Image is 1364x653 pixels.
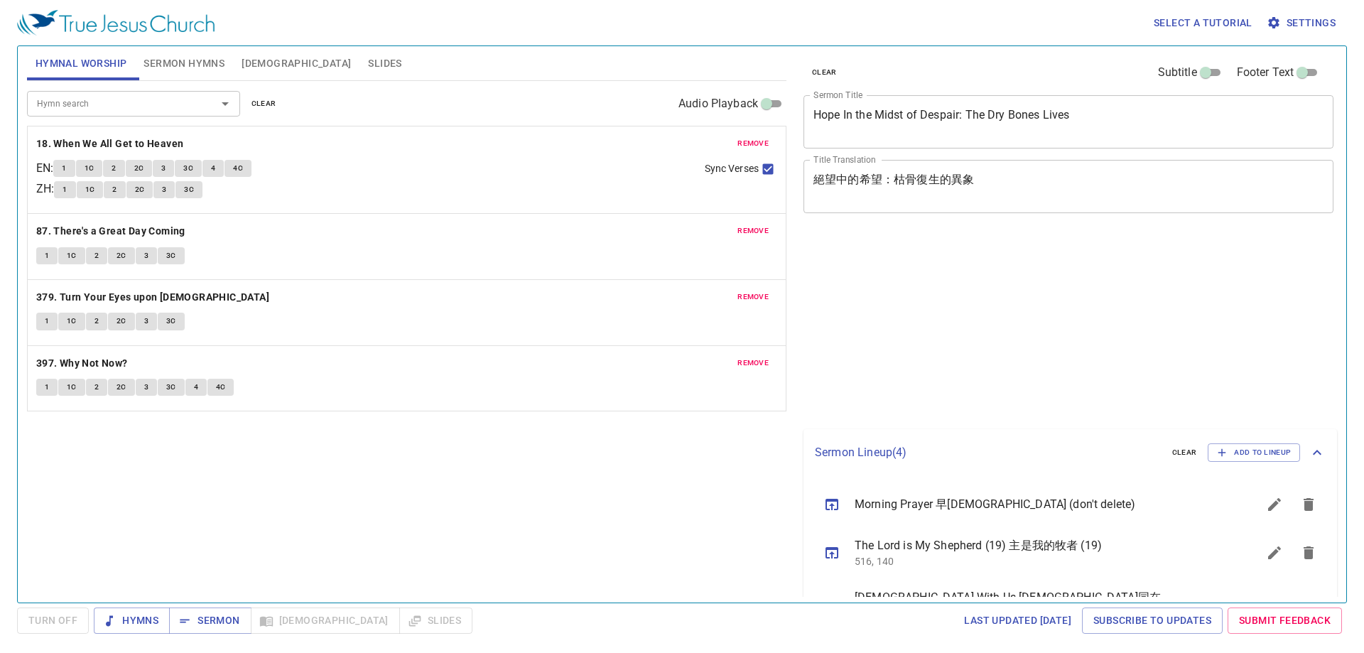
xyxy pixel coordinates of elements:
[36,355,130,372] button: 397. Why Not Now?
[86,313,107,330] button: 2
[1270,14,1336,32] span: Settings
[62,162,66,175] span: 1
[180,612,239,630] span: Sermon
[202,160,224,177] button: 4
[1228,608,1342,634] a: Submit Feedback
[175,160,202,177] button: 3C
[103,160,124,177] button: 2
[36,288,269,306] b: 379. Turn Your Eyes upon [DEMOGRAPHIC_DATA]
[153,181,175,198] button: 3
[17,10,215,36] img: True Jesus Church
[166,249,176,262] span: 3C
[36,135,184,153] b: 18. When We All Get to Heaven
[729,288,777,306] button: remove
[737,137,769,150] span: remove
[813,108,1324,135] textarea: Hope In the Midst of Despair: The Dry Bones Lives
[803,429,1337,476] div: Sermon Lineup(4)clearAdd to Lineup
[1093,612,1211,630] span: Subscribe to Updates
[184,183,194,196] span: 3C
[207,379,234,396] button: 4C
[134,162,144,175] span: 2C
[67,381,77,394] span: 1C
[233,162,243,175] span: 4C
[45,249,49,262] span: 1
[1164,444,1206,461] button: clear
[1154,14,1252,32] span: Select a tutorial
[166,315,176,328] span: 3C
[117,249,126,262] span: 2C
[185,379,207,396] button: 4
[126,160,153,177] button: 2C
[144,55,224,72] span: Sermon Hymns
[45,315,49,328] span: 1
[158,247,185,264] button: 3C
[45,381,49,394] span: 1
[815,444,1161,461] p: Sermon Lineup ( 4 )
[183,162,193,175] span: 3C
[144,315,148,328] span: 3
[36,379,58,396] button: 1
[144,249,148,262] span: 3
[855,537,1223,554] span: The Lord is My Shepherd (19) 主是我的牧者 (19)
[1264,10,1341,36] button: Settings
[855,496,1223,513] span: Morning Prayer 早[DEMOGRAPHIC_DATA] (don't delete)
[729,135,777,152] button: remove
[94,249,99,262] span: 2
[36,288,272,306] button: 379. Turn Your Eyes upon [DEMOGRAPHIC_DATA]
[175,181,202,198] button: 3C
[1158,64,1197,81] span: Subtitle
[105,612,158,630] span: Hymns
[729,355,777,372] button: remove
[108,379,135,396] button: 2C
[136,313,157,330] button: 3
[803,64,845,81] button: clear
[678,95,758,112] span: Audio Playback
[86,247,107,264] button: 2
[136,379,157,396] button: 3
[798,228,1229,424] iframe: from-child
[737,357,769,369] span: remove
[58,379,85,396] button: 1C
[112,162,116,175] span: 2
[243,95,285,112] button: clear
[36,55,127,72] span: Hymnal Worship
[85,183,95,196] span: 1C
[94,381,99,394] span: 2
[216,381,226,394] span: 4C
[251,97,276,110] span: clear
[964,612,1071,630] span: Last updated [DATE]
[94,315,99,328] span: 2
[36,222,185,240] b: 87. There's a Great Day Coming
[158,379,185,396] button: 3C
[729,222,777,239] button: remove
[58,247,85,264] button: 1C
[67,249,77,262] span: 1C
[194,381,198,394] span: 4
[86,379,107,396] button: 2
[112,183,117,196] span: 2
[958,608,1077,634] a: Last updated [DATE]
[158,313,185,330] button: 3C
[77,181,104,198] button: 1C
[1082,608,1223,634] a: Subscribe to Updates
[215,94,235,114] button: Open
[705,161,759,176] span: Sync Verses
[855,554,1223,568] p: 516, 140
[162,183,166,196] span: 3
[855,589,1223,606] span: [DEMOGRAPHIC_DATA] With Us [DEMOGRAPHIC_DATA]同在
[737,291,769,303] span: remove
[1148,10,1258,36] button: Select a tutorial
[224,160,251,177] button: 4C
[54,181,75,198] button: 1
[36,160,53,177] p: EN :
[1208,443,1300,462] button: Add to Lineup
[242,55,351,72] span: [DEMOGRAPHIC_DATA]
[117,381,126,394] span: 2C
[1172,446,1197,459] span: clear
[36,135,186,153] button: 18. When We All Get to Heaven
[161,162,166,175] span: 3
[812,66,837,79] span: clear
[135,183,145,196] span: 2C
[36,313,58,330] button: 1
[67,315,77,328] span: 1C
